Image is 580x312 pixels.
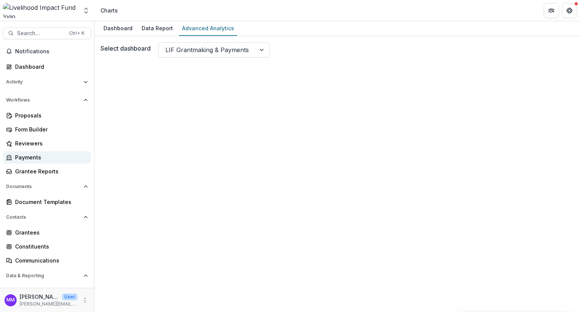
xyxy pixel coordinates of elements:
div: Constituents [15,242,85,250]
a: Dashboard [3,285,91,297]
button: Notifications [3,45,91,57]
a: Data Report [139,21,176,36]
button: Open Activity [3,76,91,88]
span: Documents [6,184,80,189]
div: Advanced Analytics [179,23,237,34]
button: Open Contacts [3,211,91,223]
span: Search... [17,30,65,37]
a: Grantee Reports [3,165,91,178]
a: Communications [3,254,91,267]
label: Select dashboard [100,44,151,53]
a: Constituents [3,240,91,253]
button: Search... [3,27,91,39]
button: Get Help [562,3,577,18]
button: Open Documents [3,181,91,193]
p: User [62,293,77,300]
a: Dashboard [100,21,136,36]
a: Dashboard [3,60,91,73]
span: Activity [6,79,80,85]
div: Dashboard [15,287,85,295]
img: Livelihood Impact Fund logo [3,3,78,18]
div: Communications [15,256,85,264]
a: Advanced Analytics [179,21,237,36]
nav: breadcrumb [97,5,121,16]
div: Ctrl + K [68,29,86,37]
div: Grantees [15,229,85,236]
div: Grantee Reports [15,167,85,175]
a: Reviewers [3,137,91,150]
button: Open Workflows [3,94,91,106]
div: Charts [100,6,118,14]
span: Workflows [6,97,80,103]
a: Payments [3,151,91,164]
p: [PERSON_NAME][EMAIL_ADDRESS][DOMAIN_NAME] [20,301,77,307]
div: Document Templates [15,198,85,206]
span: Data & Reporting [6,273,80,278]
div: Proposals [15,111,85,119]
div: Dashboard [100,23,136,34]
a: Document Templates [3,196,91,208]
a: Proposals [3,109,91,122]
div: Miriam Mwangi [6,298,15,303]
button: Open entity switcher [81,3,91,18]
div: Payments [15,153,85,161]
button: Partners [544,3,559,18]
a: Form Builder [3,123,91,136]
p: [PERSON_NAME] [20,293,59,301]
div: Reviewers [15,139,85,147]
button: Open Data & Reporting [3,270,91,282]
a: Grantees [3,226,91,239]
div: Form Builder [15,125,85,133]
span: Contacts [6,215,80,220]
div: Dashboard [15,63,85,71]
button: More [80,296,89,305]
span: Notifications [15,48,88,55]
div: Data Report [139,23,176,34]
